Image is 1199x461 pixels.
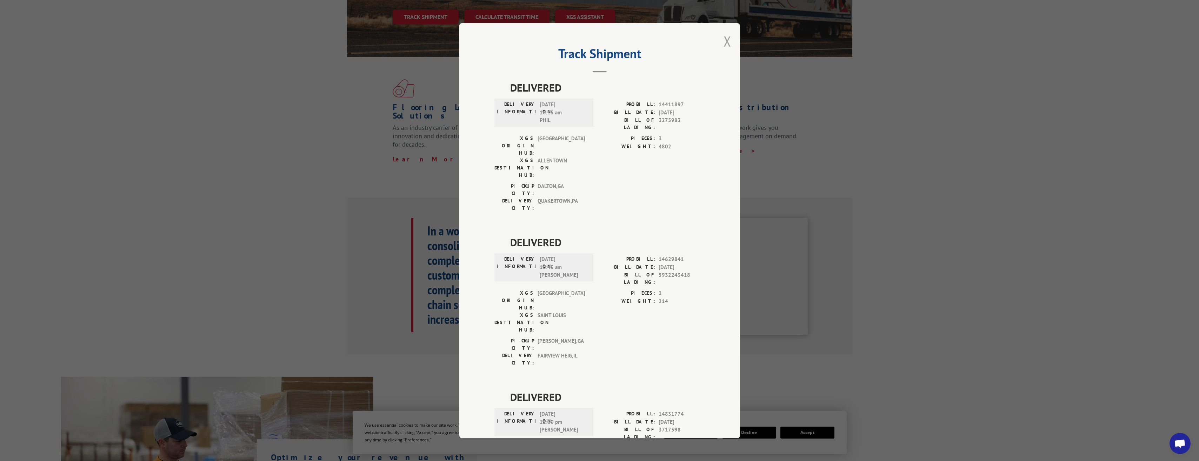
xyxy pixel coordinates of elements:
[659,271,705,286] span: 5932243418
[540,255,587,279] span: [DATE] 10:45 am [PERSON_NAME]
[600,426,655,441] label: BILL OF LADING:
[494,49,705,62] h2: Track Shipment
[510,80,705,95] span: DELIVERED
[497,101,536,125] label: DELIVERY INFORMATION:
[600,108,655,116] label: BILL DATE:
[538,182,585,197] span: DALTON , GA
[494,157,534,179] label: XGS DESTINATION HUB:
[659,289,705,298] span: 2
[494,337,534,352] label: PICKUP CITY:
[497,255,536,279] label: DELIVERY INFORMATION:
[538,312,585,334] span: SAINT LOUIS
[538,157,585,179] span: ALLENTOWN
[538,352,585,367] span: FAIRVIEW HEIG , IL
[600,142,655,151] label: WEIGHT:
[600,297,655,305] label: WEIGHT:
[600,116,655,131] label: BILL OF LADING:
[538,197,585,212] span: QUAKERTOWN , PA
[497,410,536,434] label: DELIVERY INFORMATION:
[659,410,705,418] span: 14831774
[538,289,585,312] span: [GEOGRAPHIC_DATA]
[600,101,655,109] label: PROBILL:
[659,297,705,305] span: 214
[659,418,705,426] span: [DATE]
[659,263,705,271] span: [DATE]
[510,234,705,250] span: DELIVERED
[724,32,731,51] button: Close modal
[510,389,705,405] span: DELIVERED
[494,289,534,312] label: XGS ORIGIN HUB:
[659,135,705,143] span: 3
[659,142,705,151] span: 4802
[540,410,587,434] span: [DATE] 12:00 pm [PERSON_NAME]
[494,352,534,367] label: DELIVERY CITY:
[659,426,705,441] span: 3717598
[494,312,534,334] label: XGS DESTINATION HUB:
[600,410,655,418] label: PROBILL:
[600,263,655,271] label: BILL DATE:
[659,116,705,131] span: 3275983
[540,101,587,125] span: [DATE] 10:15 am PHIL
[659,108,705,116] span: [DATE]
[600,135,655,143] label: PIECES:
[538,135,585,157] span: [GEOGRAPHIC_DATA]
[659,101,705,109] span: 14411897
[494,182,534,197] label: PICKUP CITY:
[600,255,655,263] label: PROBILL:
[600,289,655,298] label: PIECES:
[538,337,585,352] span: [PERSON_NAME] , GA
[494,135,534,157] label: XGS ORIGIN HUB:
[659,255,705,263] span: 14629841
[600,271,655,286] label: BILL OF LADING:
[1170,433,1191,454] div: Open chat
[600,418,655,426] label: BILL DATE:
[494,197,534,212] label: DELIVERY CITY:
